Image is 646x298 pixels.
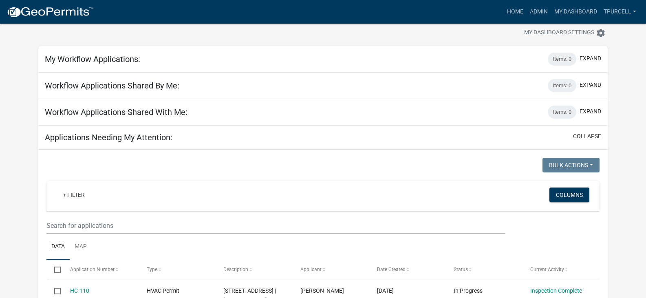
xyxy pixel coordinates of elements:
i: settings [596,28,606,38]
button: expand [580,107,601,116]
datatable-header-cell: Description [216,260,292,279]
datatable-header-cell: Current Activity [523,260,599,279]
datatable-header-cell: Applicant [292,260,369,279]
h5: Workflow Applications Shared By Me: [45,81,179,91]
a: HC-110 [70,287,89,294]
span: HVAC Permit [147,287,179,294]
span: Applicant [300,267,322,272]
a: Map [70,234,92,260]
h5: Applications Needing My Attention: [45,132,172,142]
button: expand [580,81,601,89]
datatable-header-cell: Select [46,260,62,279]
div: Items: 0 [548,106,576,119]
datatable-header-cell: Type [139,260,216,279]
a: Tpurcell [600,4,639,20]
span: Application Number [70,267,115,272]
div: Items: 0 [548,53,576,66]
button: Bulk Actions [542,158,600,172]
span: Date Created [377,267,406,272]
a: Home [504,4,527,20]
span: In Progress [454,287,483,294]
span: Status [454,267,468,272]
h5: My Workflow Applications: [45,54,140,64]
span: Description [223,267,248,272]
span: Current Activity [530,267,564,272]
a: Data [46,234,70,260]
span: Eric Woerner [300,287,344,294]
span: 08/14/2025 [377,287,394,294]
button: Columns [549,188,589,202]
a: Admin [527,4,551,20]
input: Search for applications [46,217,505,234]
a: + Filter [56,188,91,202]
h5: Workflow Applications Shared With Me: [45,107,187,117]
span: My Dashboard Settings [524,28,594,38]
button: My Dashboard Settingssettings [518,25,612,41]
datatable-header-cell: Status [446,260,523,279]
span: Type [147,267,157,272]
a: Inspection Complete [530,287,582,294]
div: Items: 0 [548,79,576,92]
datatable-header-cell: Date Created [369,260,446,279]
button: collapse [573,132,601,141]
button: expand [580,54,601,63]
datatable-header-cell: Application Number [62,260,139,279]
a: My Dashboard [551,4,600,20]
